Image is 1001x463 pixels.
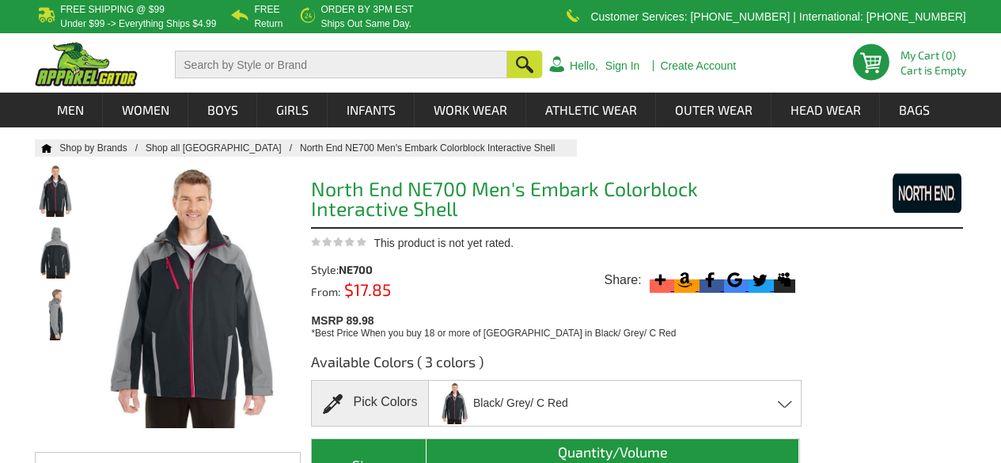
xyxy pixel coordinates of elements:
[901,65,966,76] span: Cart is Empty
[311,264,434,275] div: Style:
[320,19,413,28] p: ships out same day.
[657,93,771,127] a: Outer Wear
[35,288,77,340] img: North End NE700 Men's Embark Colorblock Interactive Shell
[340,279,391,299] span: $17.85
[311,283,434,298] div: From:
[311,310,805,340] div: MSRP 89.98
[328,93,414,127] a: Infants
[881,93,948,127] a: Bags
[901,50,960,61] li: My Cart (0)
[749,269,770,290] svg: Twitter
[35,42,138,86] img: ApparelGator
[339,263,373,276] span: NE700
[438,382,472,424] img: Black/ Grey/ C Red
[570,60,598,71] a: Hello,
[39,93,102,127] a: Men
[650,269,671,290] svg: More
[311,328,676,339] span: *Best Price When you buy 18 or more of [GEOGRAPHIC_DATA] in Black/ Grey/ C Red
[254,4,279,15] b: Free
[724,269,745,290] svg: Google Bookmark
[35,143,52,153] a: Home
[311,352,800,380] h3: Available Colors ( 3 colors )
[844,173,963,213] img: North End
[674,269,696,290] svg: Amazon
[772,93,879,127] a: Head Wear
[104,93,188,127] a: Women
[373,237,514,249] span: This product is not yet rated.
[774,269,795,290] svg: Myspace
[189,93,256,127] a: Boys
[254,19,282,28] p: Return
[175,51,507,78] input: Search by Style or Brand
[311,237,366,247] img: This product is not yet rated.
[258,93,327,127] a: Girls
[300,142,571,154] a: North End NE700 Men's Embark Colorblock Interactive Shell
[320,4,413,15] b: Order by 3PM EST
[60,4,165,15] b: Free Shipping @ $99
[35,226,77,279] img: North End NE700 Men's Embark Colorblock Interactive Shell
[473,389,568,417] span: Black/ Grey/ C Red
[605,60,640,71] a: Sign In
[35,165,77,217] img: North End NE700 Men's Embark Colorblock Interactive Shell
[604,272,641,288] span: Share:
[700,269,721,290] svg: Facebook
[311,179,800,223] h1: North End NE700 Men's Embark Colorblock Interactive Shell
[660,60,736,71] a: Create Account
[146,142,300,154] a: Shop all [GEOGRAPHIC_DATA]
[60,19,216,28] p: under $99 -> everything ships $4.99
[527,93,655,127] a: Athletic Wear
[590,12,965,21] p: Customer Services: [PHONE_NUMBER] | International: [PHONE_NUMBER]
[59,142,146,154] a: Shop by Brands
[311,380,428,427] div: Pick Colors
[415,93,525,127] a: Work Wear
